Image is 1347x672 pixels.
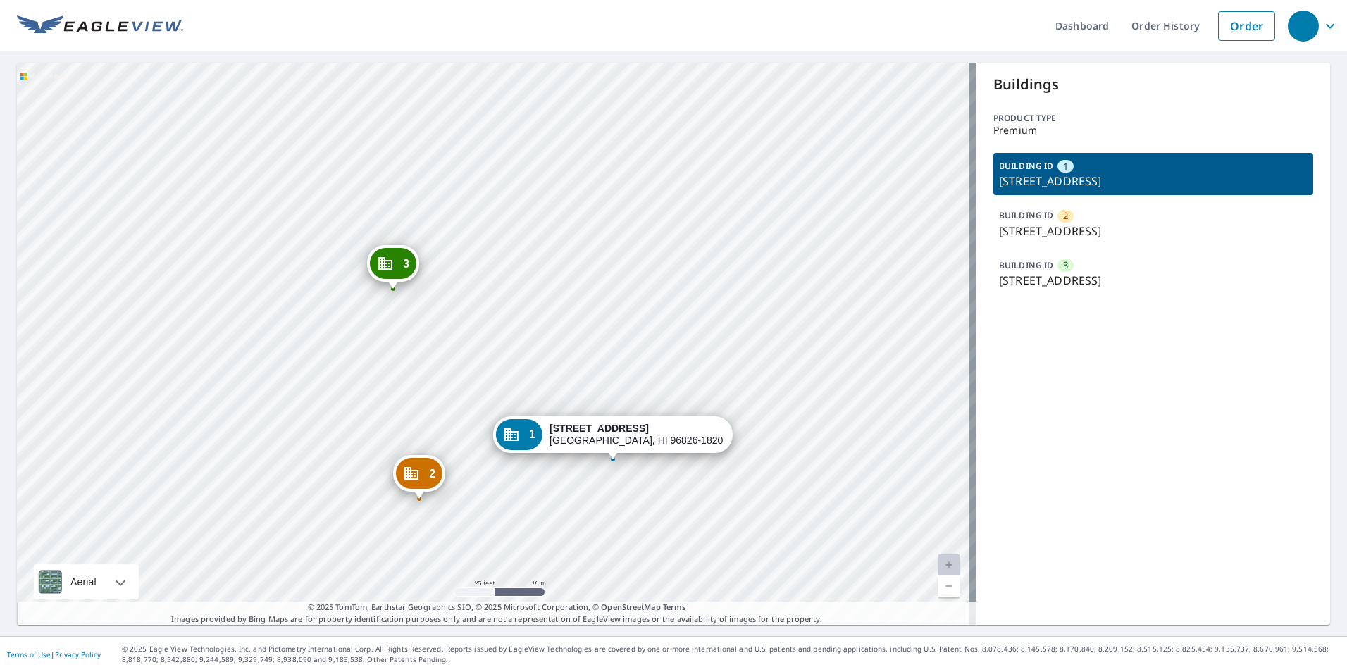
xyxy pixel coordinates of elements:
span: 2 [1063,209,1068,223]
p: [STREET_ADDRESS] [999,272,1308,289]
a: Privacy Policy [55,649,101,659]
span: © 2025 TomTom, Earthstar Geographics SIO, © 2025 Microsoft Corporation, © [308,602,686,614]
p: BUILDING ID [999,160,1053,172]
p: BUILDING ID [999,209,1053,221]
div: Aerial [34,564,139,599]
a: Terms of Use [7,649,51,659]
div: Dropped pin, building 2, Commercial property, 2847 Waialae Ave Honolulu, HI 96826-1820 [393,455,445,499]
p: Premium [993,125,1313,136]
a: Terms [663,602,686,612]
strong: [STREET_ADDRESS] [550,423,649,434]
div: Aerial [66,564,101,599]
p: BUILDING ID [999,259,1053,271]
p: [STREET_ADDRESS] [999,223,1308,239]
p: © 2025 Eagle View Technologies, Inc. and Pictometry International Corp. All Rights Reserved. Repo... [122,644,1340,665]
p: Images provided by Bing Maps are for property identification purposes only and are not a represen... [17,602,976,625]
p: [STREET_ADDRESS] [999,173,1308,189]
div: Dropped pin, building 1, Commercial property, 2847 Waialae Ave Honolulu, HI 96826-1820 [493,416,733,460]
span: 1 [1063,160,1068,173]
a: Current Level 20, Zoom In Disabled [938,554,960,575]
a: Order [1218,11,1275,41]
p: Product type [993,112,1313,125]
p: Buildings [993,74,1313,95]
a: Current Level 20, Zoom Out [938,575,960,597]
p: | [7,650,101,659]
span: 1 [529,429,535,440]
a: OpenStreetMap [601,602,660,612]
div: Dropped pin, building 3, Commercial property, 2847 Waialae Ave Honolulu, HI 96826-1820 [367,245,419,289]
img: EV Logo [17,15,183,37]
div: [GEOGRAPHIC_DATA], HI 96826-1820 [550,423,723,447]
span: 3 [403,259,409,269]
span: 3 [1063,259,1068,272]
span: 2 [429,468,435,479]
